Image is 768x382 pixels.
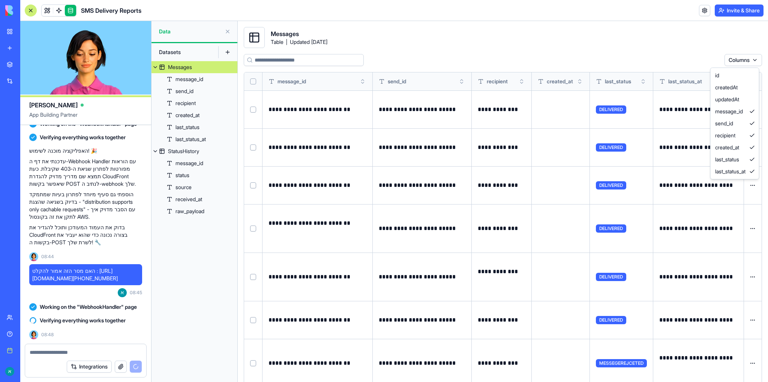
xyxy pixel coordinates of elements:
div: Columns [710,68,759,179]
div: recipient [712,129,757,141]
div: message_id [712,105,757,117]
div: id [712,69,757,81]
div: last_status [712,153,757,165]
div: send_id [712,117,757,129]
div: created_at [712,141,757,153]
div: updatedAt [712,93,757,105]
div: last_status_at [712,165,757,177]
div: createdAt [712,81,757,93]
